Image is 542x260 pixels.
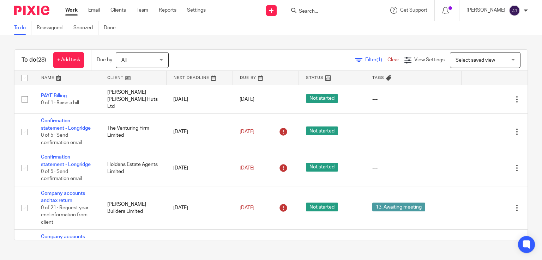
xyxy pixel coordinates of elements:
span: 13. Awaiting meeting [372,203,425,211]
td: [PERSON_NAME] [PERSON_NAME] Huts Ltd [100,85,167,114]
td: The Venturing Firm Limited [100,114,167,150]
span: 0 of 5 · Send confirmation email [41,169,82,181]
div: --- [372,128,454,135]
a: Team [137,7,148,14]
p: Due by [97,56,112,63]
h1: To do [22,56,46,64]
a: Settings [187,7,206,14]
a: + Add task [53,52,84,68]
span: View Settings [414,57,445,62]
span: [DATE] [240,97,254,102]
span: 0 of 21 · Request year end information from client [41,205,89,225]
td: [DATE] [166,186,233,230]
span: (28) [36,57,46,63]
span: 0 of 1 · Raise a bill [41,100,79,105]
a: Snoozed [73,21,98,35]
a: Confirmation statement - Longridge [41,118,91,130]
span: Not started [306,94,338,103]
span: Get Support [400,8,427,13]
span: Not started [306,163,338,172]
a: Clear [387,57,399,62]
img: Pixie [14,6,49,15]
a: Reassigned [37,21,68,35]
span: (1) [377,57,382,62]
span: [DATE] [240,129,254,134]
a: Reports [159,7,176,14]
div: --- [372,96,454,103]
span: [DATE] [240,166,254,171]
span: Filter [365,57,387,62]
div: --- [372,165,454,172]
span: Select saved view [456,58,495,63]
a: Email [88,7,100,14]
a: To do [14,21,31,35]
a: Work [65,7,78,14]
td: [DATE] [166,114,233,150]
span: [DATE] [240,205,254,210]
td: [PERSON_NAME] Builders Limited [100,186,167,230]
a: Confirmation statement - Longridge [41,155,91,167]
a: Company accounts and tax return [41,234,85,246]
span: Not started [306,126,338,135]
a: Done [104,21,121,35]
span: 0 of 5 · Send confirmation email [41,133,82,145]
img: svg%3E [509,5,520,16]
span: Tags [372,76,384,80]
td: Holdens Estate Agents Limited [100,150,167,186]
input: Search [298,8,362,15]
td: [DATE] [166,85,233,114]
a: PAYE Billing [41,93,67,98]
a: Company accounts and tax return [41,191,85,203]
a: Clients [110,7,126,14]
p: [PERSON_NAME] [466,7,505,14]
span: All [121,58,127,63]
span: Not started [306,203,338,211]
td: [DATE] [166,150,233,186]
